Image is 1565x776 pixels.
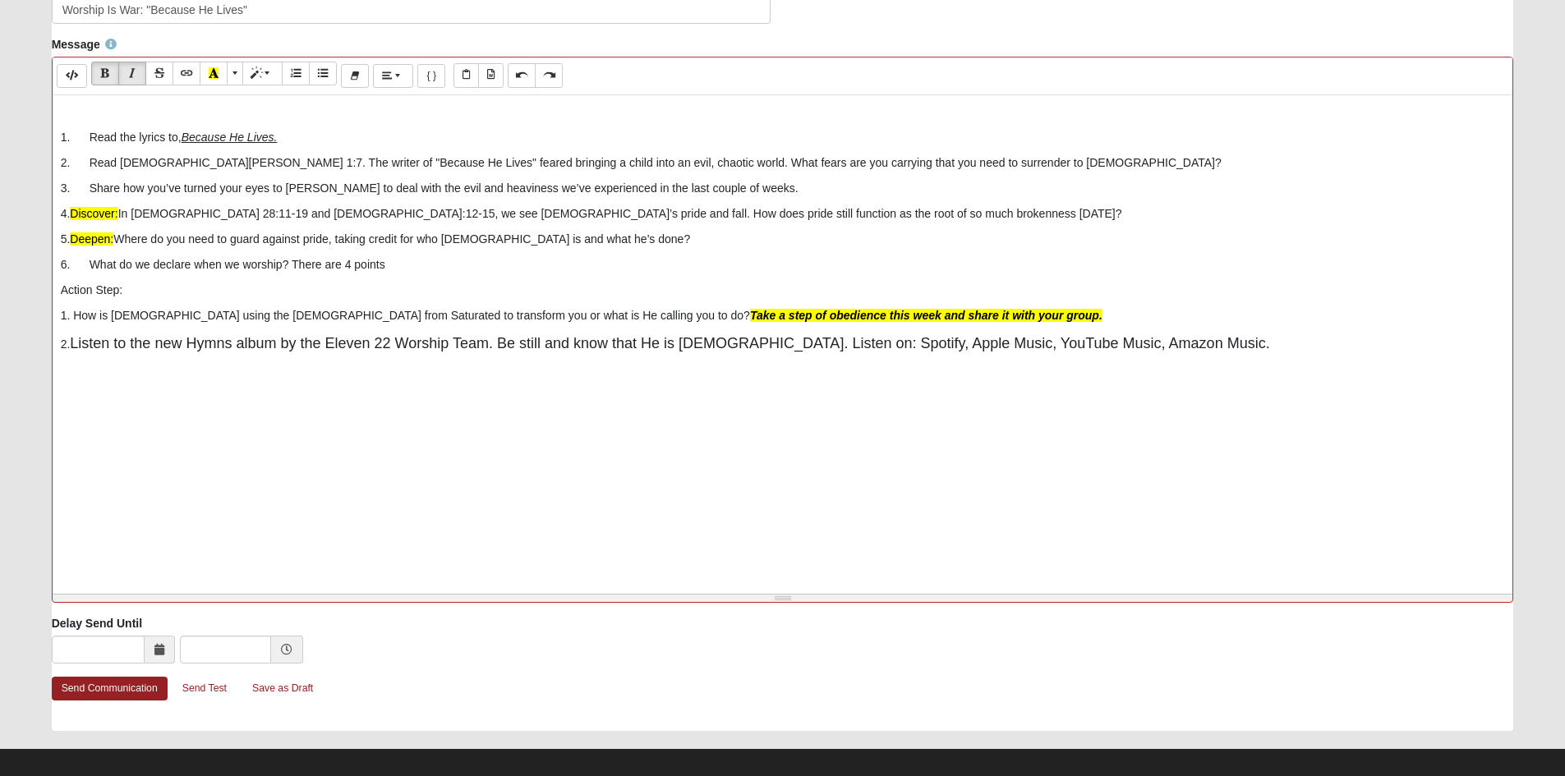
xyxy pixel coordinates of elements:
[227,62,243,85] button: More Color
[52,36,117,53] label: Message
[61,205,1505,223] p: 4. In [DEMOGRAPHIC_DATA] 28:11-19 and [DEMOGRAPHIC_DATA]:12-15, we see [DEMOGRAPHIC_DATA]’s pride...
[52,615,142,631] label: Delay Send Until
[242,62,283,85] button: Style
[70,207,117,220] font: Discover:
[417,64,445,88] button: Merge Field
[61,231,1505,248] p: 5. Where do you need to guard against pride, taking credit for who [DEMOGRAPHIC_DATA] is and what...
[61,282,1505,299] p: Action Step:
[242,676,324,701] a: Save as Draft
[750,309,1102,322] b: Take a step of obedience this week and share it with your group.
[118,62,146,85] button: Italic (CTRL+I)
[453,63,479,87] button: Paste Text
[70,335,1269,351] span: Listen to the new Hymns album by the Eleven 22 Worship Team. Be still and know that He is [DEMOGR...
[172,676,237,701] a: Send Test
[373,64,413,88] button: Paragraph
[478,63,504,87] button: Paste from Word
[61,256,1505,273] p: 6. What do we declare when we worship? There are 4 points
[91,62,119,85] button: Bold (CTRL+B)
[53,595,1513,602] div: Resize
[145,62,173,85] button: Strikethrough (CTRL+SHIFT+S)
[57,64,87,88] button: Code Editor
[61,180,1505,197] p: 3. Share how you’ve turned your eyes to [PERSON_NAME] to deal with the evil and heaviness we’ve e...
[282,62,310,85] button: Ordered list (CTRL+SHIFT+NUM8)
[182,131,278,144] u: Because He Lives.
[52,677,168,700] a: Send Communication
[70,232,113,246] font: Deepen:
[535,63,563,87] button: Redo (CTRL+Y)
[309,62,337,85] button: Unordered list (CTRL+SHIFT+NUM7)
[61,333,1505,355] p: 2.
[200,62,228,85] button: Recent Color
[61,129,1505,146] p: 1. Read the lyrics to,
[61,154,1505,172] p: 2. Read [DEMOGRAPHIC_DATA][PERSON_NAME] 1:7. The writer of "Because He Lives" feared bringing a c...
[508,63,536,87] button: Undo (CTRL+Z)
[61,307,1505,324] p: 1. How is [DEMOGRAPHIC_DATA] using the [DEMOGRAPHIC_DATA] from Saturated to transform you or what...
[173,62,200,85] button: Link (CTRL+K)
[341,64,369,88] button: Remove Font Style (CTRL+\)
